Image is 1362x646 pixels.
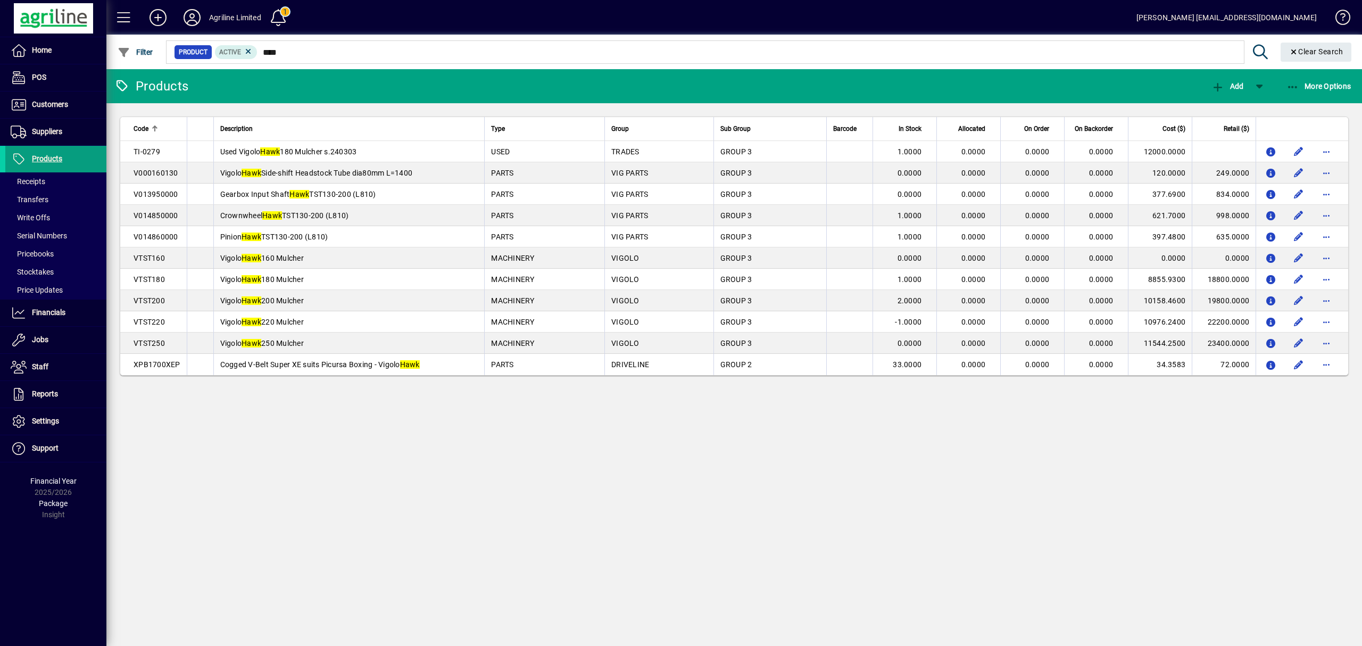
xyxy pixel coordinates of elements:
span: On Backorder [1075,123,1113,135]
div: Agriline Limited [209,9,261,26]
button: Edit [1290,207,1307,224]
em: Hawk [400,360,420,369]
span: 0.0000 [1025,275,1050,284]
span: Products [32,154,62,163]
a: Financials [5,300,106,326]
span: Reports [32,390,58,398]
span: XPB1700XEP [134,360,180,369]
span: 0.0000 [961,169,986,177]
span: GROUP 3 [720,339,752,347]
div: Products [114,78,188,95]
button: Add [1209,77,1246,96]
a: POS [5,64,106,91]
span: VIGOLO [611,339,640,347]
span: 0.0000 [1089,318,1114,326]
span: 0.0000 [1025,318,1050,326]
span: 0.0000 [961,318,986,326]
span: Sub Group [720,123,751,135]
span: MACHINERY [491,296,534,305]
span: 0.0000 [898,339,922,347]
span: 0.0000 [1089,360,1114,369]
span: In Stock [899,123,921,135]
em: Hawk [289,190,309,198]
span: VIGOLO [611,296,640,305]
span: 0.0000 [961,254,986,262]
em: Hawk [242,275,261,284]
button: Add [141,8,175,27]
a: Write Offs [5,209,106,227]
span: 0.0000 [961,147,986,156]
span: Used Vigolo 180 Mulcher s.240303 [220,147,357,156]
button: Edit [1290,164,1307,181]
em: Hawk [242,318,261,326]
span: Allocated [958,123,985,135]
span: VIG PARTS [611,211,648,220]
div: Code [134,123,180,135]
td: 998.0000 [1192,205,1256,226]
button: More options [1318,186,1335,203]
span: 0.0000 [1025,211,1050,220]
span: GROUP 3 [720,275,752,284]
a: Pricebooks [5,245,106,263]
button: Edit [1290,250,1307,267]
span: VIGOLO [611,254,640,262]
td: 11544.2500 [1128,333,1192,354]
mat-chip: Activation Status: Active [215,45,258,59]
td: 10158.4600 [1128,290,1192,311]
span: 0.0000 [961,360,986,369]
span: Pinion TST130-200 (L810) [220,233,328,241]
span: Financial Year [30,477,77,485]
span: USED [491,147,510,156]
td: 22200.0000 [1192,311,1256,333]
span: 0.0000 [1089,254,1114,262]
a: Knowledge Base [1327,2,1349,37]
span: 1.0000 [898,275,922,284]
span: Group [611,123,629,135]
span: Support [32,444,59,452]
span: Filter [118,48,153,56]
a: Home [5,37,106,64]
span: 33.0000 [893,360,921,369]
button: More options [1318,271,1335,288]
span: PARTS [491,190,513,198]
span: Pricebooks [11,250,54,258]
td: 18800.0000 [1192,269,1256,290]
span: 0.0000 [961,190,986,198]
span: 0.0000 [1025,169,1050,177]
td: 72.0000 [1192,354,1256,375]
button: More options [1318,207,1335,224]
button: More options [1318,335,1335,352]
span: GROUP 3 [720,233,752,241]
span: Type [491,123,505,135]
span: On Order [1024,123,1049,135]
span: Financials [32,308,65,317]
span: VIG PARTS [611,233,648,241]
span: VTST200 [134,296,165,305]
td: 377.6900 [1128,184,1192,205]
span: GROUP 3 [720,147,752,156]
td: 635.0000 [1192,226,1256,247]
a: Support [5,435,106,462]
span: VTST180 [134,275,165,284]
button: Edit [1290,356,1307,373]
span: GROUP 3 [720,169,752,177]
a: Receipts [5,172,106,191]
span: 0.0000 [1089,211,1114,220]
td: 19800.0000 [1192,290,1256,311]
a: Settings [5,408,106,435]
a: Jobs [5,327,106,353]
div: [PERSON_NAME] [EMAIL_ADDRESS][DOMAIN_NAME] [1136,9,1317,26]
span: Retail ($) [1224,123,1249,135]
span: Package [39,499,68,508]
button: Edit [1290,186,1307,203]
span: 0.0000 [1089,190,1114,198]
span: PARTS [491,211,513,220]
span: TI-0279 [134,147,160,156]
em: Hawk [262,211,282,220]
span: V000160130 [134,169,178,177]
button: More options [1318,250,1335,267]
span: Gearbox Input Shaft TST130-200 (L810) [220,190,376,198]
span: Product [179,47,207,57]
span: 0.0000 [1025,254,1050,262]
span: Receipts [11,177,45,186]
